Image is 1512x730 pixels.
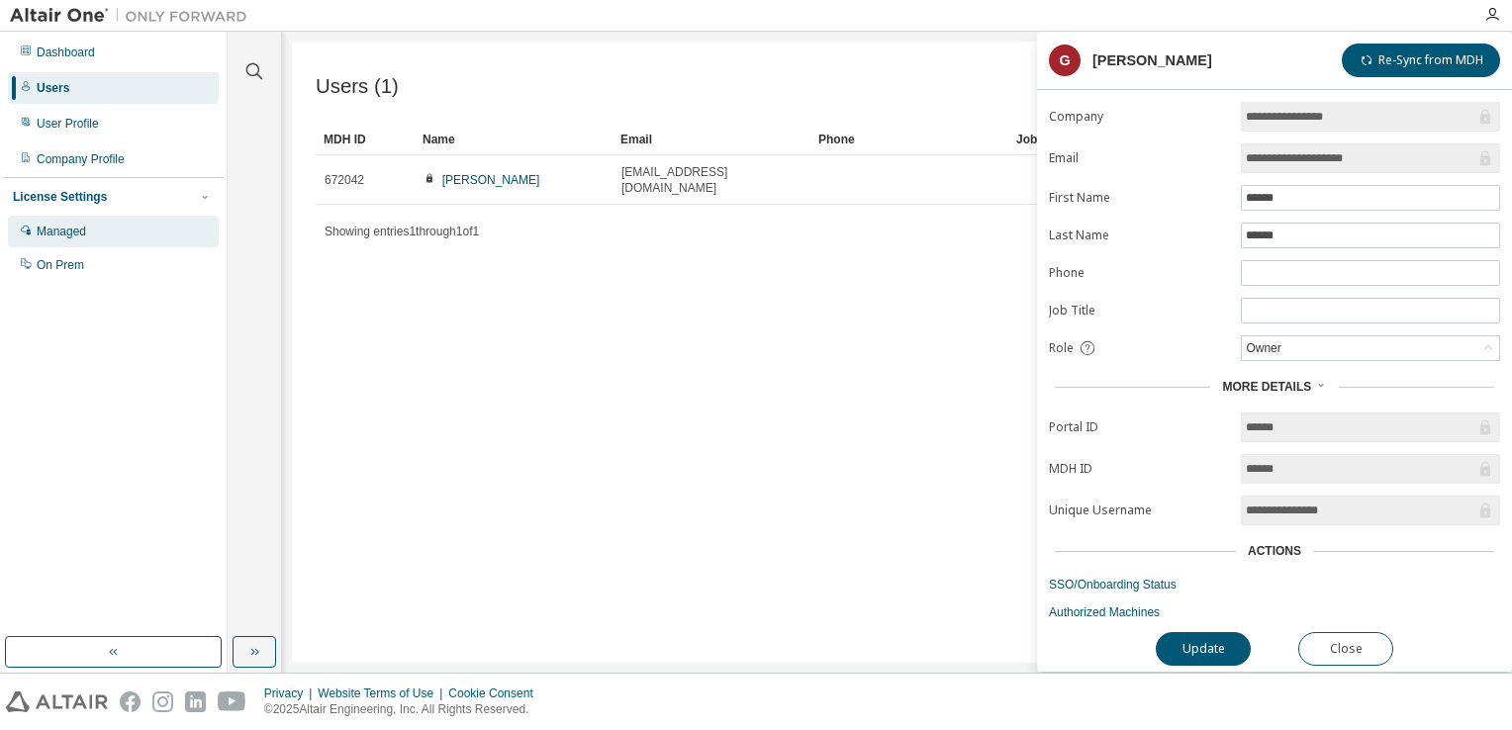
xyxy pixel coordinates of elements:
[621,164,802,196] span: [EMAIL_ADDRESS][DOMAIN_NAME]
[1049,461,1229,477] label: MDH ID
[37,116,99,132] div: User Profile
[264,685,318,701] div: Privacy
[1049,303,1229,319] label: Job Title
[1049,190,1229,206] label: First Name
[1016,124,1198,155] div: Job Title
[325,225,479,238] span: Showing entries 1 through 1 of 1
[1156,632,1251,666] button: Update
[6,691,108,712] img: altair_logo.svg
[1342,44,1500,77] button: Re-Sync from MDH
[264,701,545,718] p: © 2025 Altair Engineering, Inc. All Rights Reserved.
[37,151,125,167] div: Company Profile
[13,189,107,205] div: License Settings
[10,6,257,26] img: Altair One
[1298,632,1393,666] button: Close
[1049,577,1500,593] a: SSO/Onboarding Status
[1222,380,1311,394] span: More Details
[318,685,448,701] div: Website Terms of Use
[152,691,173,712] img: instagram.svg
[1049,265,1229,281] label: Phone
[442,173,540,187] a: [PERSON_NAME]
[1049,419,1229,435] label: Portal ID
[1049,228,1229,243] label: Last Name
[325,172,364,188] span: 672042
[37,257,84,273] div: On Prem
[37,45,95,60] div: Dashboard
[1242,336,1499,360] div: Owner
[448,685,544,701] div: Cookie Consent
[423,124,605,155] div: Name
[120,691,141,712] img: facebook.svg
[818,124,1000,155] div: Phone
[1092,52,1212,68] div: [PERSON_NAME]
[1049,109,1229,125] label: Company
[1049,45,1081,76] div: G
[1049,340,1074,356] span: Role
[37,80,69,96] div: Users
[324,124,407,155] div: MDH ID
[1049,502,1229,518] label: Unique Username
[1248,543,1301,559] div: Actions
[1049,150,1229,166] label: Email
[1049,604,1500,620] a: Authorized Machines
[185,691,206,712] img: linkedin.svg
[37,224,86,239] div: Managed
[1243,337,1283,359] div: Owner
[620,124,803,155] div: Email
[316,75,399,98] span: Users (1)
[218,691,246,712] img: youtube.svg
